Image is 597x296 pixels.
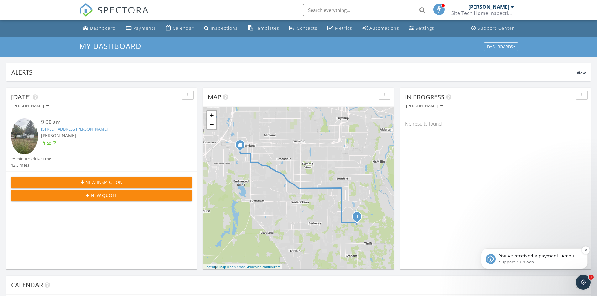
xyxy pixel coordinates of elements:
div: 12.5 miles [11,162,51,168]
div: [PERSON_NAME] [469,4,509,10]
div: 9:00 am [41,118,177,126]
span: Map [208,93,221,101]
a: Zoom in [207,111,216,120]
a: 9:00 am [STREET_ADDRESS][PERSON_NAME] [PERSON_NAME] 25 minutes drive time 12.5 miles [11,118,192,168]
a: Automations (Basic) [360,23,402,34]
span: You've received a payment! Amount $625.00 Fee $17.49 Net $607.51 Transaction # pi_3SC5UFK7snlDGpR... [27,44,107,124]
iframe: Intercom live chat [576,275,591,290]
div: Support Center [478,25,514,31]
a: Metrics [325,23,355,34]
a: Settings [407,23,437,34]
div: Site Tech Home Inspections [451,10,514,16]
a: Dashboard [81,23,118,34]
span: New Quote [91,192,117,199]
div: 20119 120th Ave E, Graham, WA 98338 [357,216,361,220]
button: New Inspection [11,177,192,188]
div: [PERSON_NAME] [12,104,49,108]
a: SPECTORA [79,8,149,22]
div: Metrics [335,25,352,31]
div: [PERSON_NAME] [406,104,443,108]
span: New Inspection [86,179,123,185]
span: [DATE] [11,93,31,101]
a: Contacts [287,23,320,34]
iframe: Intercom notifications message [472,209,597,279]
img: The Best Home Inspection Software - Spectora [79,3,93,17]
div: Dashboard [90,25,116,31]
span: Calendar [11,281,43,289]
div: Payments [133,25,156,31]
button: Dashboards [484,42,518,51]
input: Search everything... [303,4,428,16]
div: Settings [416,25,434,31]
div: Contacts [297,25,317,31]
div: 1208 119th St S, Tacoma WA 98444 [240,145,244,148]
span: [PERSON_NAME] [41,132,76,138]
span: View [577,70,586,75]
button: [PERSON_NAME] [405,102,444,111]
div: 25 minutes drive time [11,156,51,162]
a: Leaflet [205,265,215,269]
div: Calendar [173,25,194,31]
span: 1 [589,275,594,280]
a: [STREET_ADDRESS][PERSON_NAME] [41,126,108,132]
a: Inspections [202,23,240,34]
span: SPECTORA [97,3,149,16]
a: © MapTiler [216,265,233,269]
div: Automations [369,25,399,31]
div: Dashboards [487,44,515,49]
a: Calendar [164,23,196,34]
button: Dismiss notification [110,37,118,45]
img: Profile image for Support [14,45,24,55]
span: In Progress [405,93,444,101]
button: [PERSON_NAME] [11,102,50,111]
a: © OpenStreetMap contributors [234,265,280,269]
span: My Dashboard [79,41,141,51]
p: Message from Support, sent 6h ago [27,50,108,56]
button: New Quote [11,190,192,201]
a: Zoom out [207,120,216,129]
a: Templates [245,23,282,34]
a: Support Center [469,23,517,34]
div: Templates [255,25,279,31]
div: Alerts [11,68,577,76]
div: Inspections [211,25,238,31]
img: 9565010%2Fcover_photos%2FfnVGUARbMkPdeTOrvqz7%2Fsmall.jpg [11,118,38,154]
a: Payments [123,23,159,34]
div: message notification from Support, 6h ago. You've received a payment! Amount $625.00 Fee $17.49 N... [9,39,116,60]
div: No results found [400,115,591,132]
i: 1 [356,215,358,219]
div: | [203,264,282,270]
